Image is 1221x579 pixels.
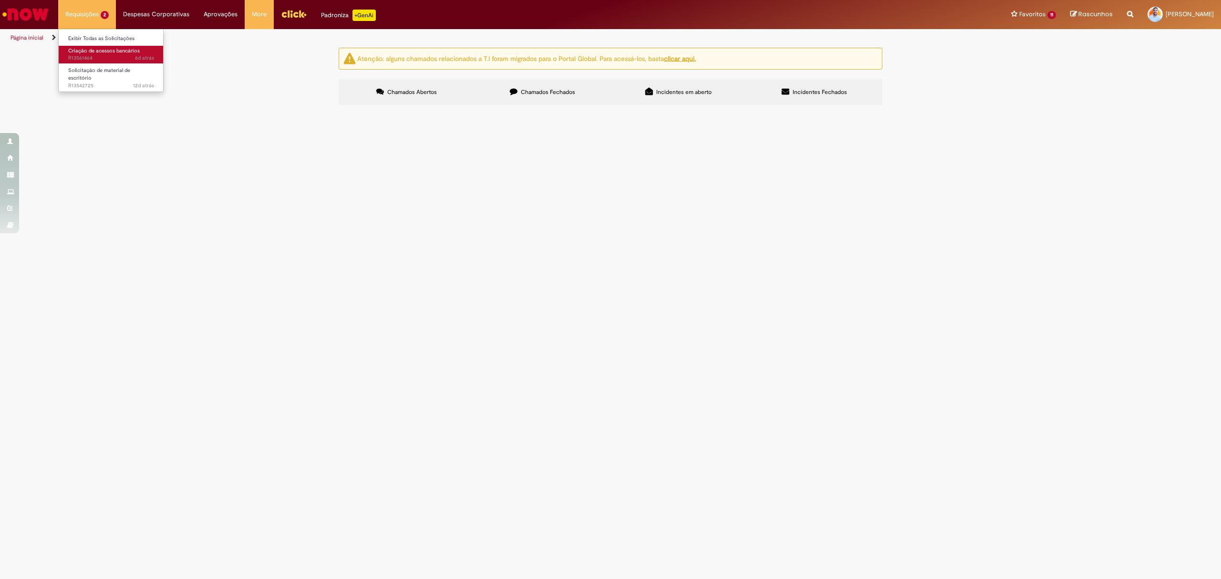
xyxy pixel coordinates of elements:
[59,65,164,86] a: Aberto R13542725 : Solicitação de material de escritório
[123,10,189,19] span: Despesas Corporativas
[521,88,575,96] span: Chamados Fechados
[59,46,164,63] a: Aberto R13561464 : Criação de acessos bancários
[656,88,712,96] span: Incidentes em aberto
[10,34,43,41] a: Página inicial
[1166,10,1214,18] span: [PERSON_NAME]
[321,10,376,21] div: Padroniza
[68,67,130,82] span: Solicitação de material de escritório
[387,88,437,96] span: Chamados Abertos
[133,82,154,89] span: 12d atrás
[68,54,154,62] span: R13561464
[252,10,267,19] span: More
[281,7,307,21] img: click_logo_yellow_360x200.png
[1047,11,1056,19] span: 11
[68,82,154,90] span: R13542725
[664,54,696,62] a: clicar aqui.
[204,10,238,19] span: Aprovações
[101,11,109,19] span: 2
[135,54,154,62] span: 6d atrás
[793,88,847,96] span: Incidentes Fechados
[1070,10,1113,19] a: Rascunhos
[58,29,164,92] ul: Requisições
[135,54,154,62] time: 24/09/2025 08:22:28
[7,29,807,47] ul: Trilhas de página
[59,33,164,44] a: Exibir Todas as Solicitações
[1078,10,1113,19] span: Rascunhos
[133,82,154,89] time: 17/09/2025 10:30:44
[65,10,99,19] span: Requisições
[1,5,50,24] img: ServiceNow
[68,47,140,54] span: Criação de acessos bancários
[357,54,696,62] ng-bind-html: Atenção: alguns chamados relacionados a T.I foram migrados para o Portal Global. Para acessá-los,...
[1019,10,1045,19] span: Favoritos
[352,10,376,21] p: +GenAi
